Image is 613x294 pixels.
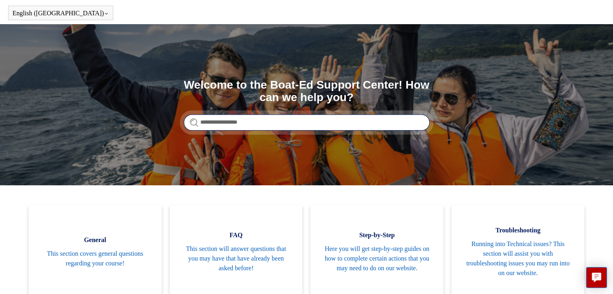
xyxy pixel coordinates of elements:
span: This section covers general questions regarding your course! [41,249,150,268]
span: General [41,235,150,245]
span: Step-by-Step [322,230,431,240]
h1: Welcome to the Boat-Ed Support Center! How can we help you? [184,79,430,104]
a: Step-by-Step Here you will get step-by-step guides on how to complete certain actions that you ma... [310,205,443,294]
span: FAQ [182,230,291,240]
button: Live chat [586,267,607,288]
a: FAQ This section will answer questions that you may have that have already been asked before! [170,205,303,294]
span: Here you will get step-by-step guides on how to complete certain actions that you may need to do ... [322,244,431,273]
span: Running into Technical issues? This section will assist you with troubleshooting issues you may r... [463,239,572,278]
input: Search [184,114,430,130]
a: Troubleshooting Running into Technical issues? This section will assist you with troubleshooting ... [451,205,584,294]
span: This section will answer questions that you may have that have already been asked before! [182,244,291,273]
a: General This section covers general questions regarding your course! [29,205,162,294]
span: Troubleshooting [463,226,572,235]
button: English ([GEOGRAPHIC_DATA]) [12,10,109,17]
